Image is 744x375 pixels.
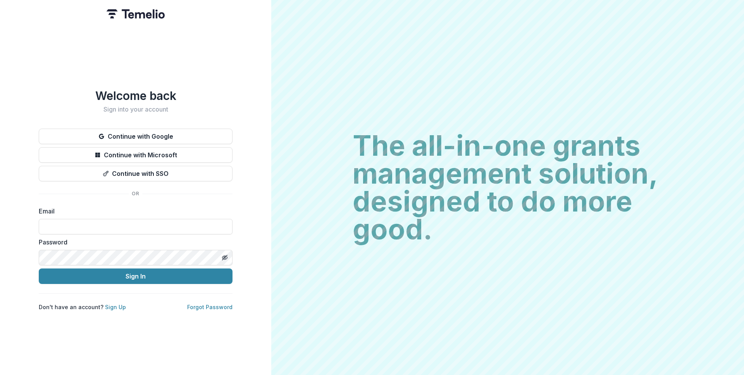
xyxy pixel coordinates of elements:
label: Email [39,206,228,216]
button: Toggle password visibility [219,251,231,264]
label: Password [39,237,228,247]
a: Sign Up [105,304,126,310]
button: Sign In [39,268,232,284]
button: Continue with SSO [39,166,232,181]
img: Temelio [107,9,165,19]
h2: Sign into your account [39,106,232,113]
button: Continue with Microsoft [39,147,232,163]
button: Continue with Google [39,129,232,144]
h1: Welcome back [39,89,232,103]
a: Forgot Password [187,304,232,310]
p: Don't have an account? [39,303,126,311]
